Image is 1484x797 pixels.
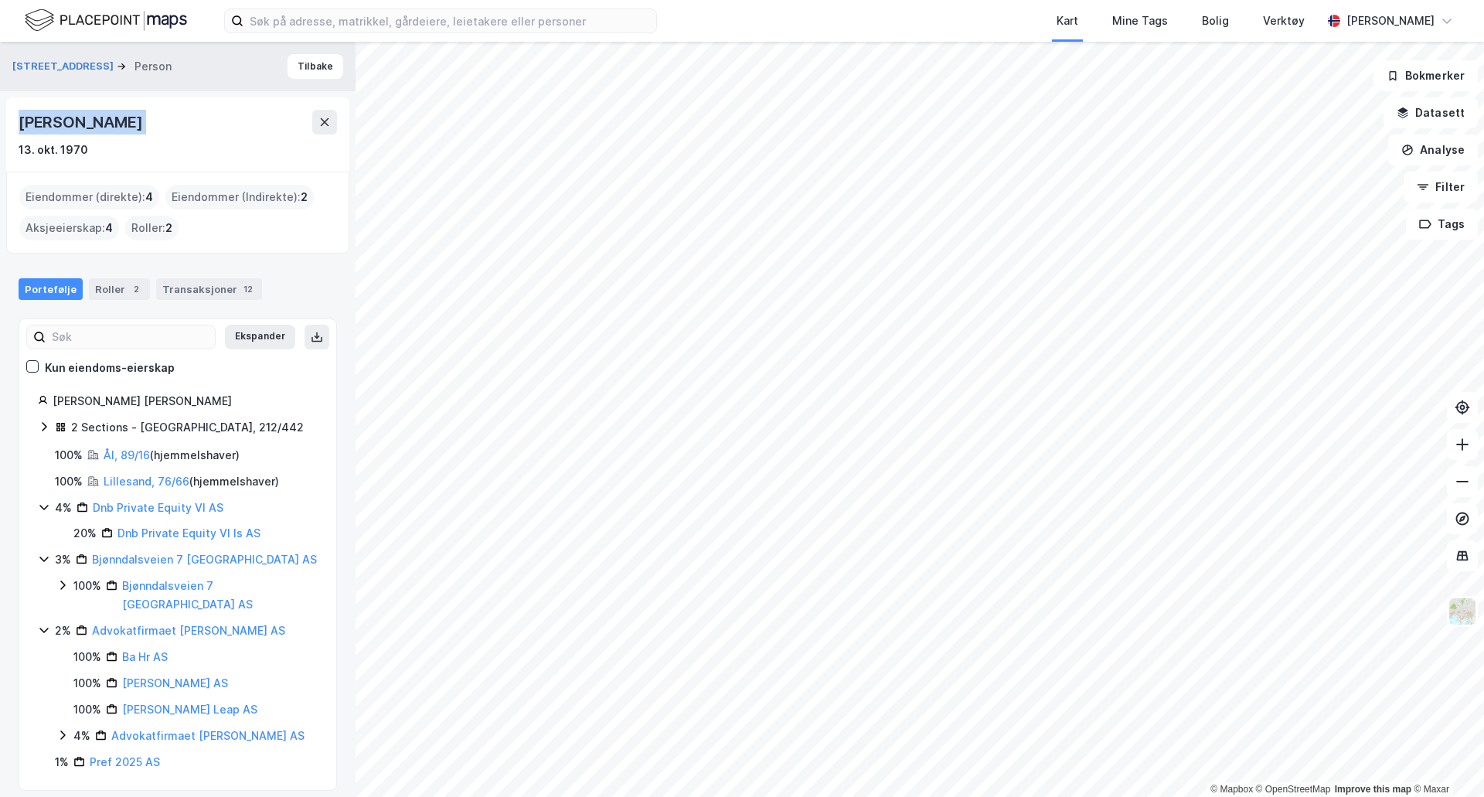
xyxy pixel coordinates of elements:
[243,9,656,32] input: Søk på adresse, matrikkel, gårdeiere, leietakere eller personer
[122,579,253,611] a: Bjønndalsveien 7 [GEOGRAPHIC_DATA] AS
[1202,12,1229,30] div: Bolig
[73,524,97,543] div: 20%
[73,727,90,745] div: 4%
[55,499,72,517] div: 4%
[89,278,150,300] div: Roller
[1448,597,1477,626] img: Z
[1057,12,1078,30] div: Kart
[122,703,257,716] a: [PERSON_NAME] Leap AS
[19,141,88,159] div: 13. okt. 1970
[55,550,71,569] div: 3%
[128,281,144,297] div: 2
[105,219,113,237] span: 4
[1112,12,1168,30] div: Mine Tags
[19,110,145,135] div: [PERSON_NAME]
[19,216,119,240] div: Aksjeeierskap :
[55,753,69,771] div: 1%
[111,729,305,742] a: Advokatfirmaet [PERSON_NAME] AS
[1406,209,1478,240] button: Tags
[1384,97,1478,128] button: Datasett
[93,501,223,514] a: Dnb Private Equity VI AS
[1335,784,1411,795] a: Improve this map
[1407,723,1484,797] iframe: Chat Widget
[117,526,260,540] a: Dnb Private Equity VI Is AS
[53,392,318,410] div: [PERSON_NAME] [PERSON_NAME]
[25,7,187,34] img: logo.f888ab2527a4732fd821a326f86c7f29.svg
[92,624,285,637] a: Advokatfirmaet [PERSON_NAME] AS
[1210,784,1253,795] a: Mapbox
[1404,172,1478,203] button: Filter
[55,446,83,465] div: 100%
[104,448,150,462] a: Ål, 89/16
[104,446,240,465] div: ( hjemmelshaver )
[55,472,83,491] div: 100%
[19,185,159,209] div: Eiendommer (direkte) :
[46,325,215,349] input: Søk
[240,281,256,297] div: 12
[165,219,172,237] span: 2
[122,676,228,690] a: [PERSON_NAME] AS
[73,648,101,666] div: 100%
[145,188,153,206] span: 4
[73,674,101,693] div: 100%
[104,475,189,488] a: Lillesand, 76/66
[73,577,101,595] div: 100%
[1263,12,1305,30] div: Verktøy
[1407,723,1484,797] div: Kontrollprogram for chat
[12,59,117,74] button: [STREET_ADDRESS]
[288,54,343,79] button: Tilbake
[301,188,308,206] span: 2
[122,650,168,663] a: Ba Hr AS
[19,278,83,300] div: Portefølje
[1346,12,1435,30] div: [PERSON_NAME]
[71,418,304,437] div: 2 Sections - [GEOGRAPHIC_DATA], 212/442
[45,359,175,377] div: Kun eiendoms-eierskap
[1373,60,1478,91] button: Bokmerker
[125,216,179,240] div: Roller :
[225,325,295,349] button: Ekspander
[73,700,101,719] div: 100%
[1256,784,1331,795] a: OpenStreetMap
[90,755,160,768] a: Pref 2025 AS
[92,553,317,566] a: Bjønndalsveien 7 [GEOGRAPHIC_DATA] AS
[1388,135,1478,165] button: Analyse
[156,278,262,300] div: Transaksjoner
[55,622,71,640] div: 2%
[165,185,314,209] div: Eiendommer (Indirekte) :
[134,57,172,76] div: Person
[104,472,279,491] div: ( hjemmelshaver )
